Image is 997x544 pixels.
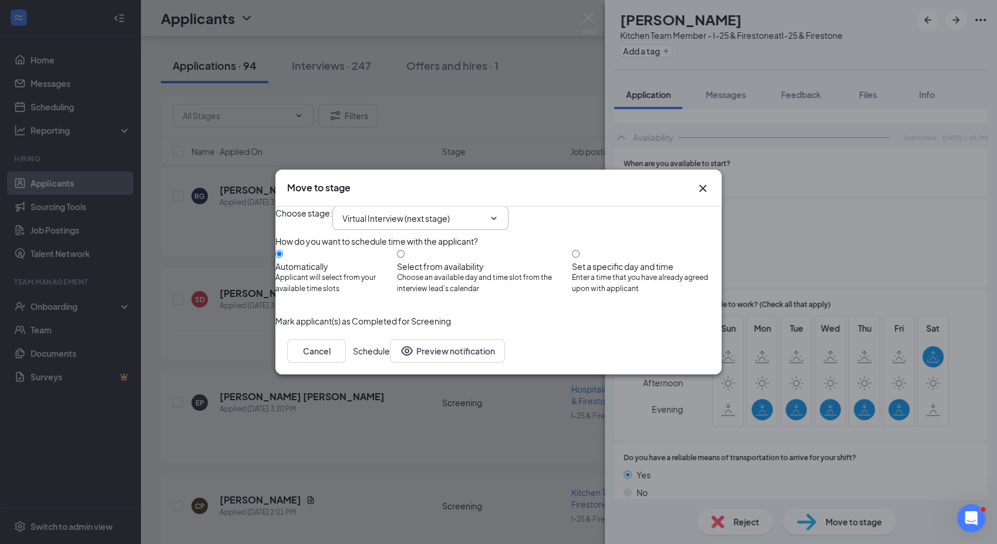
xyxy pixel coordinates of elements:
span: Choose an available day and time slot from the interview lead’s calendar [397,272,572,295]
button: Preview notificationEye [390,339,505,363]
span: Enter a time that you have already agreed upon with applicant [572,272,722,295]
svg: Eye [400,344,414,358]
iframe: Intercom live chat [957,504,985,532]
button: Close [696,181,710,195]
span: Choose stage : [275,207,332,230]
div: Set a specific day and time [572,261,722,272]
button: Schedule [353,339,390,363]
button: Cancel [287,339,346,363]
span: Mark applicant(s) as Completed for Screening [275,315,451,327]
svg: ChevronDown [489,214,498,223]
div: Select from availability [397,261,572,272]
div: Automatically [275,261,397,272]
h3: Move to stage [287,181,351,194]
span: Applicant will select from your available time slots [275,272,397,295]
svg: Cross [696,181,710,195]
div: How do you want to schedule time with the applicant? [275,235,722,248]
